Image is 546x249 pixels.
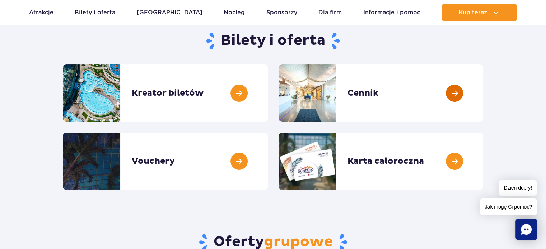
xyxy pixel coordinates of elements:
div: Chat [515,219,537,240]
span: Kup teraz [459,9,487,16]
a: Informacje i pomoc [363,4,420,21]
a: Bilety i oferta [75,4,115,21]
a: [GEOGRAPHIC_DATA] [137,4,202,21]
span: Dzień dobry! [499,180,537,196]
h1: Bilety i oferta [63,32,483,50]
span: Jak mogę Ci pomóc? [480,198,537,215]
a: Nocleg [224,4,245,21]
a: Dla firm [318,4,342,21]
a: Sponsorzy [266,4,297,21]
button: Kup teraz [442,4,517,21]
a: Atrakcje [29,4,53,21]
